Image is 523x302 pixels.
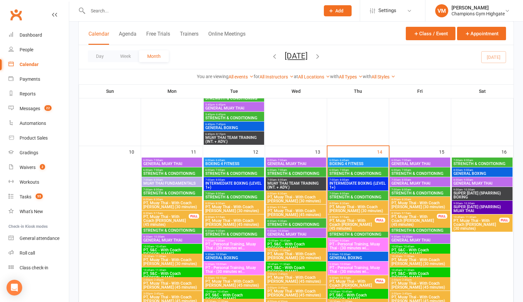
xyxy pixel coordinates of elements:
span: 2:00pm [143,278,201,281]
span: PT, S&C - With Coach [PERSON_NAME] [143,248,201,256]
div: 11 [191,146,203,157]
span: PT, S&C - With Coach [PERSON_NAME] [267,242,325,250]
span: MUAY THAI TEAM TRAINING (INT. + ADV.) [205,136,263,143]
div: Open Intercom Messenger [7,280,22,295]
div: Payments [20,76,40,82]
div: Reports [20,91,36,96]
span: 9:30am [205,263,263,266]
div: Dashboard [20,32,42,38]
a: General attendance kiosk mode [8,231,69,246]
span: PT, Muay Thai - With Coach [PERSON_NAME] (30 minutes) [267,252,325,260]
span: - 8:00am [152,188,163,191]
span: 7:00am [143,178,201,181]
span: PT - Personal Training, Muay Thai - (30 minutes wi... [205,242,263,250]
span: GENERAL MUAY THAI [267,232,325,236]
span: STRENGTH & CONDITIONING [391,172,449,176]
span: 10:00am [205,290,263,293]
span: 3:00pm [391,292,449,295]
span: PT, S&C - With Coach [PERSON_NAME] [267,266,325,274]
button: Week [112,50,139,62]
span: - 10:30am [152,235,165,238]
span: - 10:45am [154,245,166,248]
span: - 9:00am [463,169,473,172]
span: 8:30am [267,206,325,209]
span: 7:00am [329,178,387,181]
span: 7:00am [391,178,449,181]
div: [PERSON_NAME] [452,5,505,11]
span: 9:00am [205,239,263,242]
span: - 11:30am [278,263,290,266]
a: Workouts [8,175,69,190]
span: 6:00am [329,159,387,162]
span: - 8:30am [401,198,411,201]
span: 9:30am [329,277,375,279]
a: Roll call [8,246,69,260]
span: 6:00am [143,159,201,162]
span: - 10:45am [278,239,290,242]
span: - 11:30am [464,216,476,219]
span: 7:00am [143,188,201,191]
span: - 10:15am [214,277,227,279]
a: Tasks 55 [8,190,69,204]
span: - 6:45am [214,159,225,162]
span: GENERAL MUAY THAI [143,162,201,166]
button: Appointment [457,27,506,40]
span: - 8:00am [463,159,473,162]
span: PT, Muay Thai - With Coach [PERSON_NAME] (30 minutes) [267,195,325,203]
span: 8:00am [453,178,511,181]
span: 9:30am [391,235,449,238]
span: 9:00am [453,188,511,191]
a: Waivers 2 [8,160,69,175]
span: 8:00am [391,198,449,201]
span: STRENGTH & CONDITIONING [143,228,201,232]
span: - 9:00am [463,178,473,181]
span: - 11:30am [402,269,414,272]
span: 10:00am [391,245,449,248]
div: Class check-in [20,265,48,270]
span: GENERAL BOXING [205,126,263,130]
span: - 2:45pm [401,278,412,281]
span: 8:30am [267,220,325,223]
span: 9:30am [205,277,263,279]
span: PT, S&C - With Coach [PERSON_NAME] [329,293,387,301]
span: PT, Muay Thai - With Coach [PERSON_NAME] (30 minutes) [391,201,449,209]
a: Clubworx [8,7,24,23]
a: Calendar [8,57,69,72]
span: 3:00pm [267,286,325,289]
span: 10:45am [391,269,449,272]
span: - 10:30am [277,229,289,232]
span: - 8:00am [152,178,163,181]
a: Payments [8,72,69,87]
span: STRENGTH & CONDITIONING [267,223,325,226]
span: PT, Muay Thai - With Coach [PERSON_NAME] (45 minutes) [267,276,325,283]
div: FULL [375,218,385,223]
button: Free Trials [146,31,170,45]
span: 5:45pm [205,103,263,106]
span: 7:00am [267,178,325,181]
span: MUAY THAI FUNDAMENTALS [143,181,201,185]
span: 10:30am [267,249,325,252]
span: 10:30am [391,255,449,258]
span: PT, Muay Thai - With Coach [PERSON_NAME] (45 minutes) [391,215,437,226]
th: Wed [265,84,327,98]
span: GENERAL MUAY THAI [391,181,449,185]
span: PT, Muay Thai - With Coach [PERSON_NAME] (45 minutes) [205,219,263,226]
span: 6:00am [205,159,263,162]
span: - 10:45am [340,290,352,293]
span: PT, Muay Thai - With Coach [PERSON_NAME] (30 minutes) [453,219,499,230]
button: Calendar [88,31,109,45]
div: FULL [437,214,447,219]
div: VM [435,4,448,17]
th: Thu [327,84,389,98]
span: 6:45pm [205,133,263,136]
th: Mon [141,84,203,98]
span: - 8:00am [401,188,411,191]
span: - 9:15am [277,206,287,209]
a: Messages 22 [8,101,69,116]
span: PT, Muay Thai - With Coach [PERSON_NAME] (45 minutes) [329,279,375,291]
span: 9:30am [329,253,387,256]
div: What's New [20,209,43,214]
span: 8:00am [143,198,201,201]
span: 10:45am [453,216,499,219]
span: STRENGTH & CONDITIONING [329,172,387,176]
